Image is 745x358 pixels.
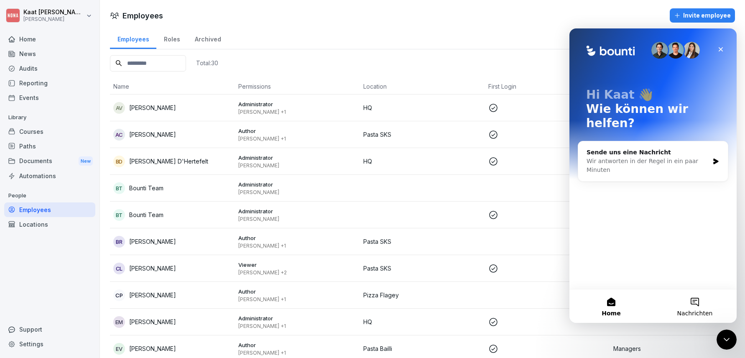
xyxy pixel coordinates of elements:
div: Support [4,322,95,337]
p: [PERSON_NAME] +1 [238,296,357,303]
div: CL [113,263,125,274]
p: HQ [363,317,482,326]
a: Reporting [4,76,95,90]
a: Locations [4,217,95,232]
p: Pasta SKS [363,237,482,246]
p: Bounti Team [129,210,163,219]
p: Viewer [238,261,357,268]
a: Events [4,90,95,105]
p: Pasta SKS [363,264,482,273]
p: [PERSON_NAME] [129,264,176,273]
a: Automations [4,169,95,183]
div: BR [113,236,125,248]
a: Home [4,32,95,46]
p: [PERSON_NAME] [129,291,176,299]
p: [PERSON_NAME] [129,130,176,139]
p: Administrator [238,100,357,108]
div: AV [113,102,125,114]
p: Author [238,127,357,135]
p: [PERSON_NAME] [129,344,176,353]
p: Administrator [238,154,357,161]
p: Managers [613,344,732,353]
div: New [79,156,93,166]
div: EV [113,343,125,355]
p: [PERSON_NAME] [23,16,84,22]
p: Library [4,111,95,124]
th: Location [360,79,485,95]
p: HQ [363,103,482,112]
div: BT [113,182,125,194]
p: Kaat [PERSON_NAME] [23,9,84,16]
h1: Employees [122,10,163,21]
p: Author [238,341,357,349]
p: HQ [363,157,482,166]
p: Administrator [238,315,357,322]
p: Bounti Team [129,184,163,192]
a: Paths [4,139,95,153]
p: [PERSON_NAME] +1 [238,243,357,249]
p: Administrator [238,207,357,215]
th: Permissions [235,79,360,95]
a: Employees [4,202,95,217]
p: People [4,189,95,202]
a: Employees [110,28,156,49]
a: News [4,46,95,61]
a: Courses [4,124,95,139]
a: Audits [4,61,95,76]
p: [PERSON_NAME] +1 [238,350,357,356]
p: [PERSON_NAME] [129,103,176,112]
p: [PERSON_NAME] [129,237,176,246]
div: BD [113,156,125,167]
p: Administrator [238,181,357,188]
p: Author [238,234,357,242]
p: Author [238,288,357,295]
div: Documents [4,153,95,169]
button: Invite employee [670,8,735,23]
a: DocumentsNew [4,153,95,169]
p: Total: 30 [196,59,218,67]
p: Pasta SKS [363,130,482,139]
iframe: Intercom live chat [569,28,737,323]
p: [PERSON_NAME] [238,216,357,222]
p: [PERSON_NAME] [129,317,176,326]
div: BT [113,209,125,221]
a: Archived [187,28,228,49]
p: [PERSON_NAME] +1 [238,136,357,142]
th: Name [110,79,235,95]
p: [PERSON_NAME] [238,162,357,169]
p: [PERSON_NAME] +1 [238,109,357,115]
p: [PERSON_NAME] D'Hertefelt [129,157,208,166]
div: CP [113,289,125,301]
div: AC [113,129,125,141]
div: EM [113,316,125,328]
p: Pasta Bailli [363,344,482,353]
a: Roles [156,28,187,49]
p: [PERSON_NAME] +1 [238,323,357,330]
a: Settings [4,337,95,351]
div: Invite employee [674,11,731,20]
p: Pizza Flagey [363,291,482,299]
